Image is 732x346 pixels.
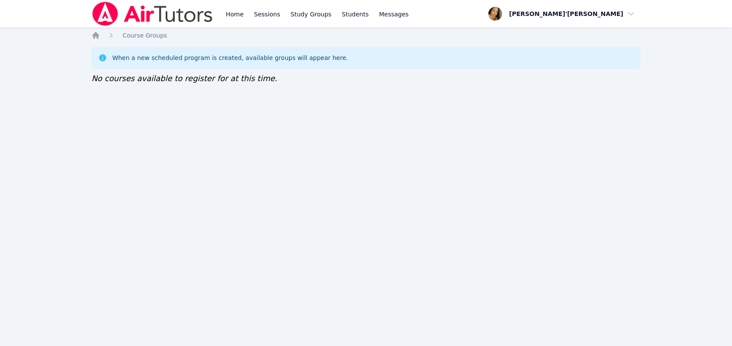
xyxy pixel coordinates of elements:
span: Messages [379,10,409,19]
span: Course Groups [123,32,167,39]
span: No courses available to register for at this time. [91,74,277,83]
div: When a new scheduled program is created, available groups will appear here. [112,53,348,62]
img: Air Tutors [91,2,214,26]
a: Course Groups [123,31,167,40]
nav: Breadcrumb [91,31,641,40]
